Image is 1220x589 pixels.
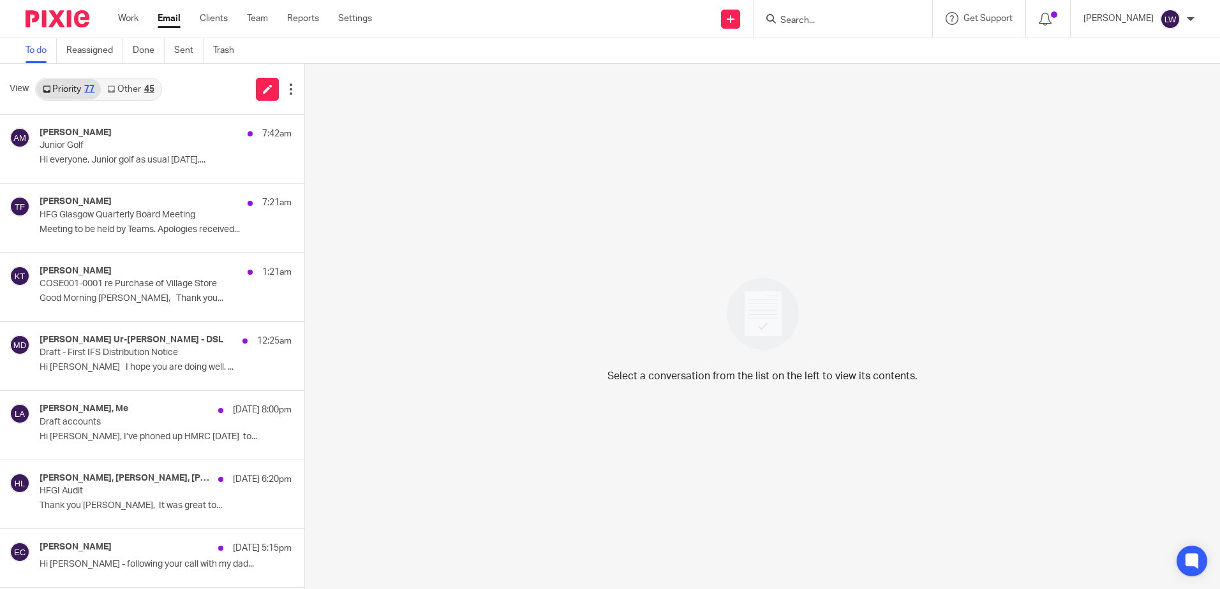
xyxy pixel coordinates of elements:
p: Draft accounts [40,417,241,428]
p: Good Morning [PERSON_NAME], Thank you... [40,293,292,304]
img: Pixie [26,10,89,27]
input: Search [779,15,894,27]
span: View [10,82,29,96]
p: [DATE] 5:15pm [233,542,292,555]
p: 12:25am [257,335,292,347]
a: Reassigned [66,38,123,63]
img: svg%3E [10,404,30,424]
p: Hi [PERSON_NAME] - following your call with my dad... [40,559,292,570]
img: image [718,270,807,358]
p: [PERSON_NAME] [1083,12,1154,25]
h4: [PERSON_NAME], [PERSON_NAME], [PERSON_NAME], [PERSON_NAME], [PERSON_NAME], Me, [PERSON_NAME], [PE... [40,473,212,484]
p: Thank you [PERSON_NAME], It was great to... [40,500,292,511]
p: Select a conversation from the list on the left to view its contents. [607,368,918,384]
p: Hi [PERSON_NAME] I hope you are doing well. ... [40,362,292,373]
a: Team [247,12,268,25]
img: svg%3E [10,196,30,217]
a: Done [133,38,165,63]
a: Trash [213,38,244,63]
div: 77 [84,85,94,94]
p: Hi everyone, Junior golf as usual [DATE],... [40,155,292,166]
p: [DATE] 6:20pm [233,473,292,486]
img: svg%3E [10,473,30,493]
p: 7:42am [262,127,292,140]
p: HFG Glasgow Quarterly Board Meeting [40,210,241,221]
p: [DATE] 8:00pm [233,404,292,416]
img: svg%3E [10,266,30,286]
img: svg%3E [10,335,30,355]
div: 45 [144,85,154,94]
a: Work [118,12,138,25]
a: To do [26,38,57,63]
h4: [PERSON_NAME] [40,266,112,277]
h4: [PERSON_NAME] [40,127,112,138]
a: Email [158,12,181,25]
a: Priority77 [36,79,101,99]
p: 1:21am [262,266,292,279]
a: Clients [200,12,228,25]
img: svg%3E [10,127,30,148]
a: Settings [338,12,372,25]
h4: [PERSON_NAME] [40,542,112,553]
p: Draft - First IFS Distribution Notice [40,347,241,358]
img: svg%3E [1160,9,1180,29]
p: HFGI Audit [40,486,241,497]
p: Meeting to be held by Teams. Apologies received... [40,224,292,235]
h4: [PERSON_NAME] [40,196,112,207]
p: Junior Golf [40,140,241,151]
a: Sent [174,38,204,63]
span: Get Support [963,14,1013,23]
p: COSE001-0001 re Purchase of Village Store [40,279,241,289]
h4: [PERSON_NAME] Ur-[PERSON_NAME] - DSL [40,335,223,345]
img: svg%3E [10,542,30,562]
h4: [PERSON_NAME], Me [40,404,128,414]
p: 7:21am [262,196,292,209]
a: Other45 [101,79,160,99]
a: Reports [287,12,319,25]
p: Hi [PERSON_NAME], I’ve phoned up HMRC [DATE] to... [40,432,292,442]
